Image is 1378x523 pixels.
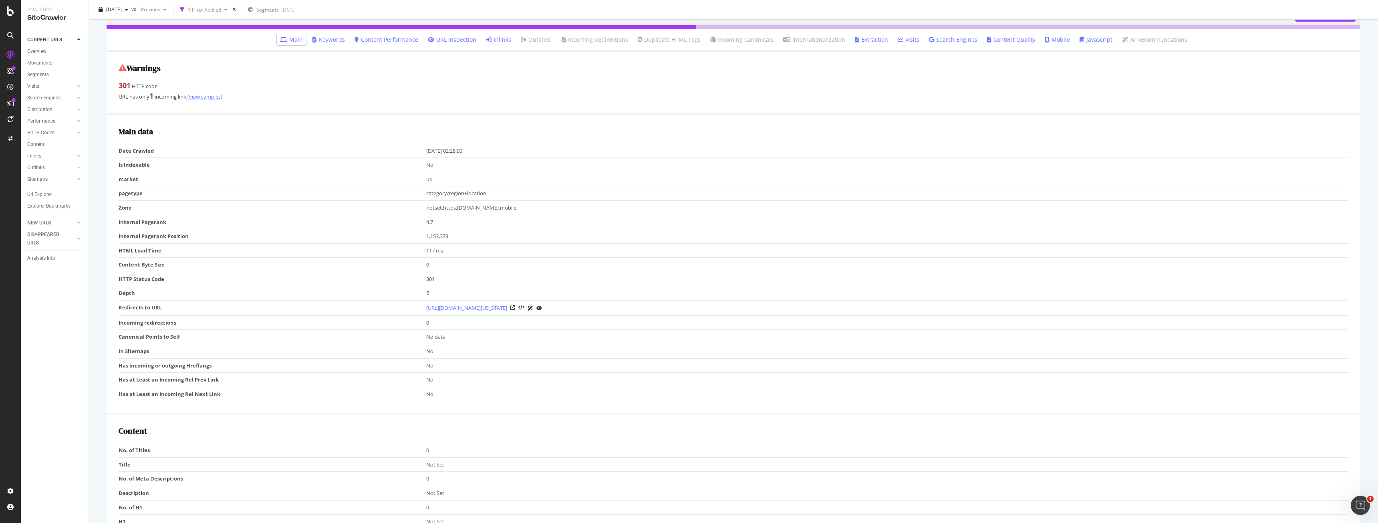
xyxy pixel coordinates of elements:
[312,36,345,44] a: Keywords
[27,13,82,22] div: SiteCrawler
[119,443,426,457] td: No. of Titles
[119,486,426,500] td: Description
[244,3,299,16] button: Segments[DATE]
[355,36,418,44] a: Content Performance
[1080,36,1112,44] a: Javascript
[27,164,75,172] a: Outlinks
[119,200,426,215] td: Zone
[27,71,49,79] div: Segments
[510,305,515,310] a: Visit Online Page
[426,286,1349,301] td: 5
[119,472,426,486] td: No. of Meta Descriptions
[426,358,1349,373] td: No
[426,489,444,497] span: Not Set
[27,230,68,247] div: DISAPPEARED URLS
[426,229,1349,244] td: 1,153,373
[27,254,55,263] div: Analysis Info
[426,315,1349,330] td: 0
[119,81,1348,91] div: HTTP code
[426,243,1349,258] td: 117 ms
[27,105,75,114] a: Distribution
[27,202,71,210] div: Explorer Bookmarks
[119,229,426,244] td: Internal Pagerank Position
[95,3,131,16] button: [DATE]
[27,94,60,102] div: Search Engines
[138,6,160,13] span: Previous
[560,36,628,44] a: Incoming Redirections
[426,272,1349,286] td: 301
[27,59,83,67] a: Movements
[119,64,1348,73] h2: Warnings
[426,472,1349,486] td: 0
[119,457,426,472] td: Title
[119,426,1348,435] h2: Content
[518,305,524,311] button: View HTML Source
[426,304,507,312] a: [URL][DOMAIN_NAME][US_STATE]
[426,461,444,468] span: Not Set
[521,36,551,44] a: Outlinks
[27,82,75,91] a: Visits
[426,500,1349,515] td: 0
[426,144,1349,158] td: [DATE] 02:28:00
[280,36,303,44] a: Main
[1367,496,1374,502] span: 1
[27,47,46,56] div: Overview
[783,36,845,44] a: Internationalization
[27,117,55,125] div: Performance
[486,36,511,44] a: Inlinks
[426,215,1349,229] td: 4.7
[119,186,426,201] td: pagetype
[27,129,54,137] div: HTTP Codes
[119,258,426,272] td: Content Byte Size
[710,36,774,44] a: Incoming Canonicals
[256,6,279,13] span: Segments
[119,215,426,229] td: Internal Pagerank
[898,36,919,44] a: Visits
[119,387,426,401] td: Has at Least an Incoming Rel Next Link
[426,344,1349,359] td: No
[1122,36,1187,44] a: AI Recommendations
[428,36,476,44] a: URL Inspection
[27,140,83,149] a: Content
[426,258,1349,272] td: 0
[27,117,75,125] a: Performance
[119,315,426,330] td: Incoming redirections
[27,129,75,137] a: HTTP Codes
[177,3,231,16] button: 1 Filter Applied
[426,186,1349,201] td: category/region+location
[27,105,52,114] div: Distribution
[119,344,426,359] td: In Sitemaps
[1351,496,1370,515] iframe: Intercom live chat
[27,175,48,184] div: Sitemaps
[426,333,1345,341] div: No data
[27,71,83,79] a: Segments
[119,300,426,315] td: Redirects to URL
[987,36,1036,44] a: Content Quality
[27,190,83,199] a: Url Explorer
[27,47,83,56] a: Overview
[119,144,426,158] td: Date Crawled
[426,387,1349,401] td: No
[119,358,426,373] td: Has incoming or outgoing Hreflangs
[186,93,222,100] a: (view samples)
[27,152,75,160] a: Inlinks
[27,175,75,184] a: Sitemaps
[149,91,153,101] strong: 1
[27,59,52,67] div: Movements
[638,36,701,44] a: Duplicate HTML Tags
[929,36,977,44] a: Search Engines
[27,6,82,13] div: Analytics
[426,200,1349,215] td: notset,https,[DOMAIN_NAME],mobile
[27,202,83,210] a: Explorer Bookmarks
[119,158,426,172] td: Is Indexable
[119,286,426,301] td: Depth
[27,36,75,44] a: CURRENT URLS
[106,6,122,13] span: 2025 Sep. 18th
[119,127,1348,136] h2: Main data
[231,6,238,14] div: times
[27,36,62,44] div: CURRENT URLS
[27,94,75,102] a: Search Engines
[119,243,426,258] td: HTML Load Time
[27,230,75,247] a: DISAPPEARED URLS
[138,3,170,16] button: Previous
